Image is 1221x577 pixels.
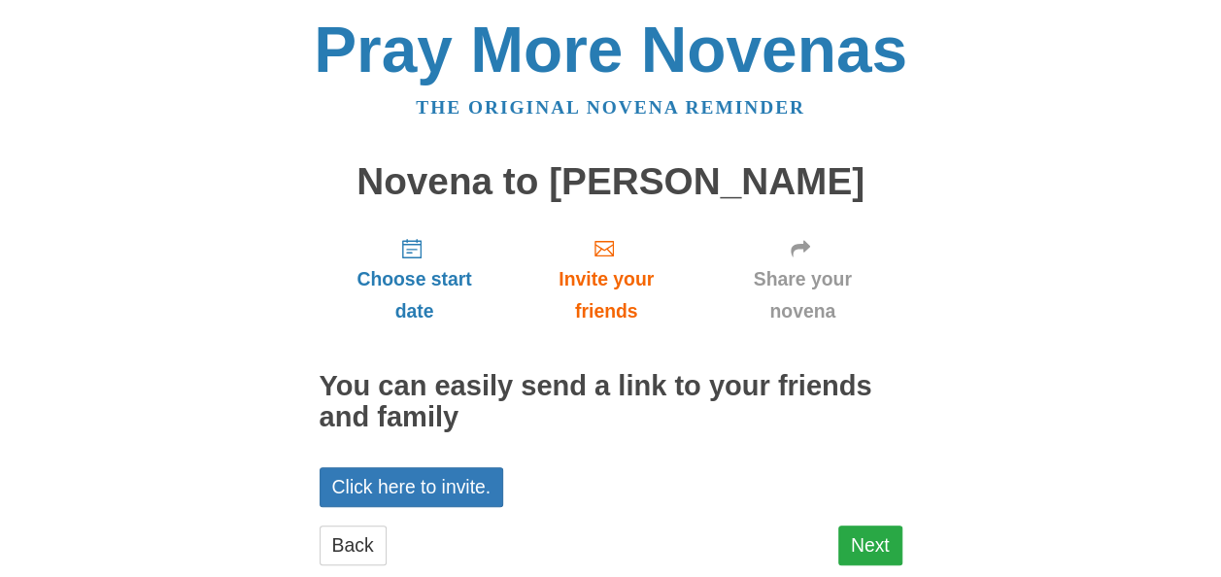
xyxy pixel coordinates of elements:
[838,526,902,565] a: Next
[723,263,883,327] span: Share your novena
[320,526,387,565] a: Back
[320,371,902,433] h2: You can easily send a link to your friends and family
[528,263,683,327] span: Invite your friends
[320,221,510,337] a: Choose start date
[314,14,907,85] a: Pray More Novenas
[509,221,702,337] a: Invite your friends
[339,263,491,327] span: Choose start date
[703,221,902,337] a: Share your novena
[320,161,902,203] h1: Novena to [PERSON_NAME]
[416,97,805,118] a: The original novena reminder
[320,467,504,507] a: Click here to invite.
